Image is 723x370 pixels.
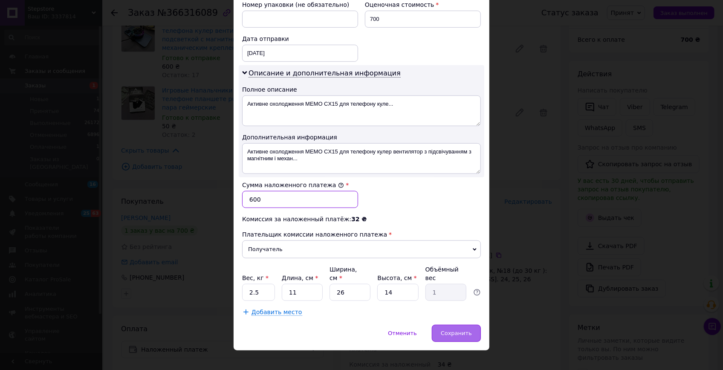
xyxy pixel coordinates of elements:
[252,309,302,316] span: Добавить место
[441,330,472,336] span: Сохранить
[249,69,401,78] span: Описание и дополнительная информация
[330,266,357,281] label: Ширина, см
[282,275,318,281] label: Длина, см
[242,35,358,43] div: Дата отправки
[242,215,481,223] div: Комиссия за наложенный платёж:
[377,275,416,281] label: Высота, см
[425,265,466,282] div: Объёмный вес
[242,95,481,126] textarea: Активне охолодження MEMO CX15 для телефону куле...
[242,240,481,258] span: Получатель
[388,330,417,336] span: Отменить
[365,0,481,9] div: Оценочная стоимость
[242,85,481,94] div: Полное описание
[242,143,481,174] textarea: Активне охолодження MEMO CX15 для телефону кулер вентилятор з підсвічуванням з магнітним і механ...
[242,231,387,238] span: Плательщик комиссии наложенного платежа
[242,182,344,188] label: Сумма наложенного платежа
[351,216,367,223] span: 32 ₴
[242,133,481,142] div: Дополнительная информация
[242,0,358,9] div: Номер упаковки (не обязательно)
[242,275,269,281] label: Вес, кг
